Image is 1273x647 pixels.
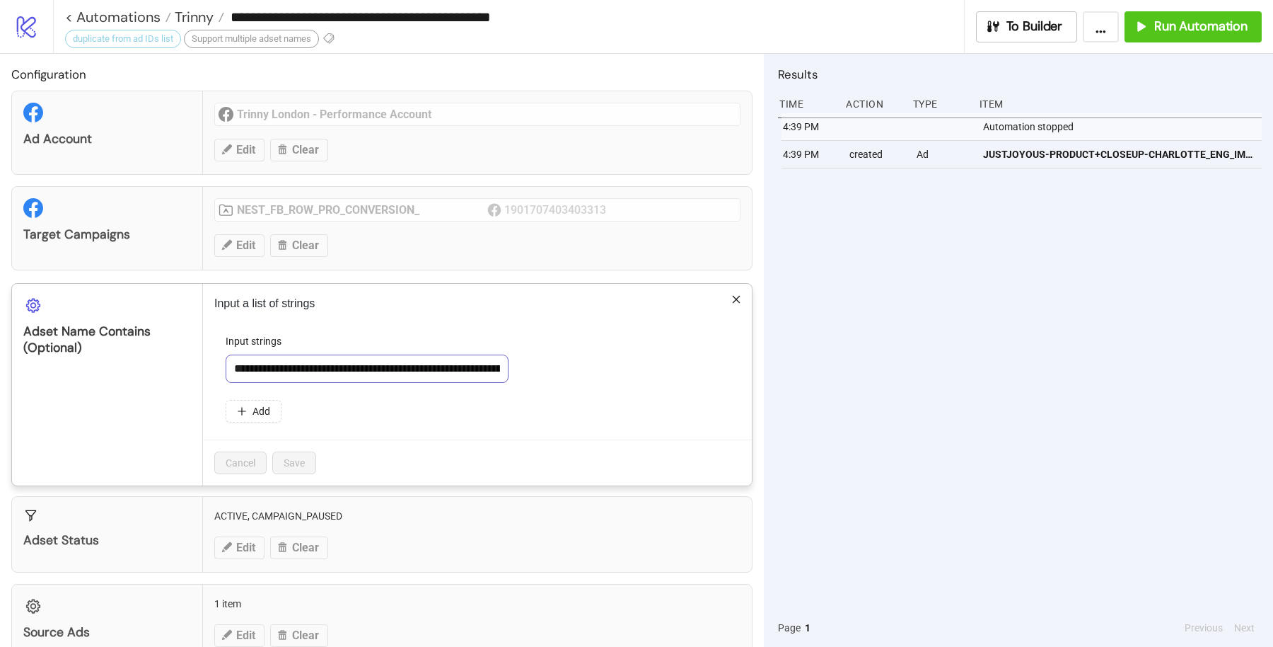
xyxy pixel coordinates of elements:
span: Run Automation [1154,18,1248,35]
button: To Builder [976,11,1078,42]
a: Trinny [171,10,224,24]
div: Ad [915,141,972,168]
div: 4:39 PM [781,113,838,140]
button: ... [1083,11,1119,42]
button: Previous [1180,620,1227,636]
div: Time [778,91,835,118]
div: duplicate from ad IDs list [65,30,181,48]
div: Support multiple adset names [184,30,319,48]
span: To Builder [1006,18,1063,35]
button: Add [226,400,281,423]
span: Trinny [171,8,214,26]
div: Automation stopped [982,113,1265,140]
span: plus [237,406,247,416]
div: Type [912,91,968,118]
h2: Configuration [11,65,752,84]
button: Cancel [214,452,267,474]
button: Save [272,452,316,474]
button: Next [1230,620,1259,636]
span: close [731,294,741,304]
a: JUSTJOYOUS-PRODUCT+CLOSEUP-CHARLOTTE_ENG_IMG_MAKE-UP_PP_11032025_CC_None_None_TL_ [983,141,1255,168]
h2: Results [778,65,1262,84]
div: Action [844,91,901,118]
button: 1 [801,620,815,636]
div: created [848,141,905,168]
span: JUSTJOYOUS-PRODUCT+CLOSEUP-CHARLOTTE_ENG_IMG_MAKE-UP_PP_11032025_CC_None_None_TL_ [983,147,1255,162]
div: Item [978,91,1262,118]
button: Run Automation [1124,11,1262,42]
label: Input strings [226,333,291,349]
span: Add [252,406,270,417]
a: < Automations [65,10,171,24]
span: Page [778,620,801,636]
div: Adset Name contains (optional) [23,323,191,356]
p: Input a list of strings [214,295,740,312]
div: 4:39 PM [781,141,838,168]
